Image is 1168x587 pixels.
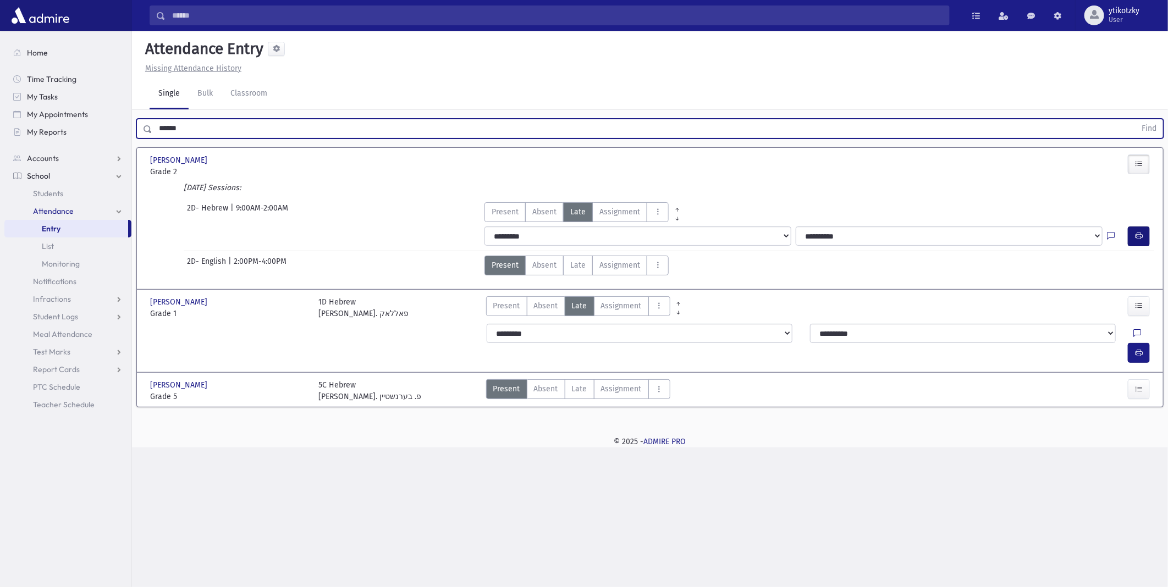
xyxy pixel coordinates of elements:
span: Attendance [33,206,74,216]
span: Absent [534,383,558,395]
input: Search [166,5,949,25]
a: Meal Attendance [4,325,131,343]
a: Report Cards [4,361,131,378]
h5: Attendance Entry [141,40,263,58]
span: | [228,256,234,275]
div: AttTypes [486,379,670,402]
a: Students [4,185,131,202]
a: Entry [4,220,128,237]
span: Students [33,189,63,198]
a: All Later [669,211,686,220]
span: ytikotzky [1109,7,1139,15]
span: Assignment [601,383,642,395]
span: Late [572,383,587,395]
a: Missing Attendance History [141,64,241,73]
div: AttTypes [486,296,670,319]
span: Accounts [27,153,59,163]
span: Present [492,206,519,218]
a: Student Logs [4,308,131,325]
a: Classroom [222,79,276,109]
a: My Appointments [4,106,131,123]
div: 1D Hebrew [PERSON_NAME]. פאללאק [318,296,409,319]
span: Assignment [599,259,640,271]
span: Late [572,300,587,312]
a: Monitoring [4,255,131,273]
span: [PERSON_NAME] [150,154,210,166]
span: My Appointments [27,109,88,119]
span: Time Tracking [27,74,76,84]
a: All Prior [669,202,686,211]
span: Report Cards [33,364,80,374]
a: Bulk [189,79,222,109]
span: Grade 5 [150,391,307,402]
div: © 2025 - [150,436,1150,447]
span: | [230,202,236,222]
span: My Tasks [27,92,58,102]
span: School [27,171,50,181]
a: Time Tracking [4,70,131,88]
span: [PERSON_NAME] [150,296,210,308]
span: 2D- English [187,256,228,275]
span: 2:00PM-4:00PM [234,256,287,275]
span: Absent [532,206,557,218]
a: ADMIRE PRO [644,437,686,446]
a: PTC Schedule [4,378,131,396]
a: My Reports [4,123,131,141]
u: Missing Attendance History [145,64,241,73]
span: [PERSON_NAME] [150,379,210,391]
a: Notifications [4,273,131,290]
div: AttTypes [484,202,686,222]
i: [DATE] Sessions: [184,183,241,192]
a: Accounts [4,149,131,167]
span: Notifications [33,276,76,286]
a: Test Marks [4,343,131,361]
span: 2D- Hebrew [187,202,230,222]
span: Entry [42,224,60,234]
span: Meal Attendance [33,329,92,339]
a: Teacher Schedule [4,396,131,413]
span: Grade 1 [150,308,307,319]
span: Present [492,259,519,271]
span: Assignment [599,206,640,218]
span: Monitoring [42,259,80,269]
span: Student Logs [33,312,78,322]
span: Grade 2 [150,166,307,178]
span: Late [570,259,586,271]
span: Teacher Schedule [33,400,95,409]
span: List [42,241,54,251]
span: Absent [532,259,557,271]
span: User [1109,15,1139,24]
span: Assignment [601,300,642,312]
span: Test Marks [33,347,70,357]
a: My Tasks [4,88,131,106]
span: Late [570,206,586,218]
div: 5C Hebrew [PERSON_NAME]. פ. בערנשטיין [318,379,421,402]
span: My Reports [27,127,67,137]
a: Infractions [4,290,131,308]
span: Infractions [33,294,71,304]
span: Present [493,383,520,395]
a: Home [4,44,131,62]
span: PTC Schedule [33,382,80,392]
a: School [4,167,131,185]
a: Single [150,79,189,109]
img: AdmirePro [9,4,72,26]
a: Attendance [4,202,131,220]
span: Absent [534,300,558,312]
div: AttTypes [484,256,669,275]
button: Find [1135,119,1163,138]
span: Home [27,48,48,58]
span: Present [493,300,520,312]
span: 9:00AM-2:00AM [236,202,288,222]
a: List [4,237,131,255]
